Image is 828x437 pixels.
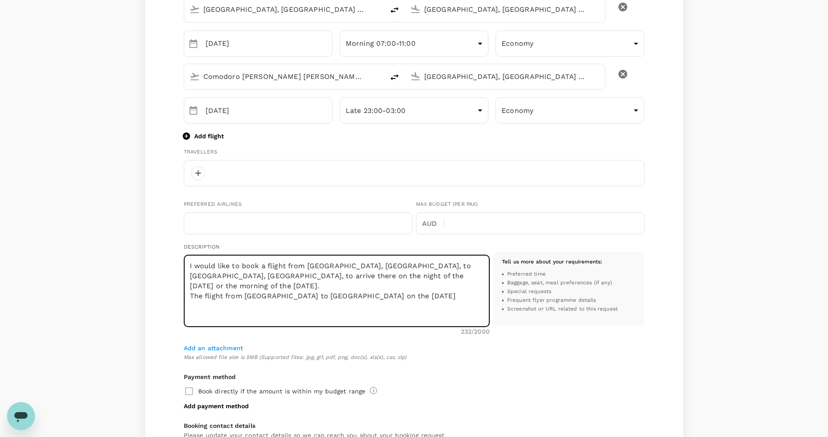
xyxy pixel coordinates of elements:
div: Morning 07:00-11:00 [340,33,488,55]
input: Going to [424,70,587,83]
p: Add flight [194,132,224,140]
div: Late 23:00-03:00 [340,99,488,121]
div: Economy [495,99,644,121]
p: 232 /2000 [461,327,490,336]
div: Max Budget (per pax) [416,200,645,209]
input: Travel date [206,31,333,57]
button: Open [599,8,601,10]
span: Max allowed file size is 5MB (Supported files: jpg, gif, pdf, png, doc(x), xls(x), csv, zip) [184,353,645,362]
button: Add payment method [184,402,249,410]
h6: Payment method [184,372,645,382]
span: Frequent flyer programme details [507,296,596,305]
p: Book directly if the amount is within my budget range [198,387,366,396]
span: Screenshot or URL related to this request [507,305,618,314]
span: Baggage, seat, meal preferences (if any) [507,279,612,287]
button: delete [384,67,405,88]
span: Special requests [507,287,551,296]
span: Tell us more about your requirements : [502,259,603,265]
div: Preferred Airlines [184,200,412,209]
button: delete [612,64,633,85]
button: Open [599,75,601,77]
button: Choose date, selected date is Sep 12, 2025 [185,35,202,52]
button: Open [378,8,380,10]
p: AUD [422,218,443,229]
input: Going to [424,3,587,16]
span: Add an attachment [184,345,244,352]
span: Preferred time [507,270,546,279]
button: Add flight [184,132,224,140]
span: Description [184,244,220,250]
div: Travellers [184,148,645,157]
input: Travel date [206,97,333,123]
iframe: Button to launch messaging window [7,402,35,430]
h6: Booking contact details [184,421,645,431]
button: Choose date, selected date is Sep 14, 2025 [185,102,202,119]
input: Depart from [203,3,366,16]
input: Depart from [203,70,366,83]
button: Open [378,75,380,77]
textarea: I would like to book a flight from [GEOGRAPHIC_DATA], [GEOGRAPHIC_DATA], to [GEOGRAPHIC_DATA], [G... [184,255,490,327]
div: Economy [495,33,644,55]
